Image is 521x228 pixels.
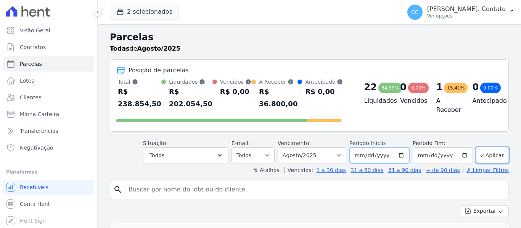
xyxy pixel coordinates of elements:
div: Vencidos [220,78,251,86]
div: R$ 202.054,50 [169,86,212,110]
a: Clientes [3,90,94,105]
strong: Agosto/2025 [137,45,180,52]
span: Lotes [20,77,34,85]
h4: Vencidos [400,96,424,105]
label: Período Fim: [413,139,473,147]
span: Minha Carteira [20,110,59,118]
div: 15,41% [444,83,468,93]
div: 22 [364,81,377,93]
div: 0,00% [480,83,501,93]
button: CC [PERSON_NAME]. Contato Ver opções [401,2,521,23]
div: 0,00% [408,83,429,93]
p: [PERSON_NAME]. Contato [427,5,506,13]
span: Negativação [20,144,53,151]
p: de [110,44,180,53]
div: Total [118,78,161,86]
label: Vencidos: [284,167,313,173]
span: CC [411,10,419,15]
label: ↯ Atalhos [253,167,279,173]
div: 84,59% [378,83,402,93]
a: ✗ Limpar Filtros [463,167,509,173]
a: Conta Hent [3,196,94,212]
a: 31 a 60 dias [351,167,383,173]
button: Todos [143,147,228,163]
span: Transferências [20,127,58,135]
span: Contratos [20,43,46,51]
span: Conta Hent [20,200,50,208]
span: Visão Geral [20,27,50,34]
div: 1 [436,81,443,93]
a: Parcelas [3,56,94,72]
a: Minha Carteira [3,107,94,122]
p: Ver opções [427,13,506,19]
label: Período Inicío: [349,140,387,146]
a: Negativação [3,140,94,155]
span: Todos [150,151,164,160]
a: Visão Geral [3,23,94,38]
button: Aplicar [476,147,509,163]
a: Recebíveis [3,180,94,195]
span: Recebíveis [20,183,48,191]
h4: A Receber [436,96,460,115]
div: Posição de parcelas [129,66,189,75]
h4: Liquidados [364,96,388,105]
a: 1 a 30 dias [317,167,346,173]
a: Lotes [3,73,94,88]
span: Parcelas [20,60,42,68]
a: 61 a 90 dias [388,167,421,173]
a: + de 90 dias [426,167,460,173]
label: Situação: [143,140,168,146]
button: Exportar [461,205,509,217]
h4: Antecipado [472,96,496,105]
strong: Todas [110,45,130,52]
i: search [113,185,122,194]
label: E-mail: [232,140,250,146]
div: A Receber [259,78,297,86]
label: Vencimento: [278,140,311,146]
a: Transferências [3,123,94,139]
h2: Parcelas [110,30,509,44]
input: Buscar por nome do lote ou do cliente [124,182,505,197]
div: Liquidados [169,78,212,86]
div: R$ 0,00 [220,86,251,98]
div: Antecipado [305,78,343,86]
div: Plataformas [6,167,91,177]
div: R$ 36.800,00 [259,86,297,110]
div: R$ 0,00 [305,86,343,98]
span: Clientes [20,94,41,101]
a: Contratos [3,40,94,55]
div: R$ 238.854,50 [118,86,161,110]
div: 0 [472,81,479,93]
div: 0 [400,81,407,93]
button: 2 selecionados [110,5,179,19]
